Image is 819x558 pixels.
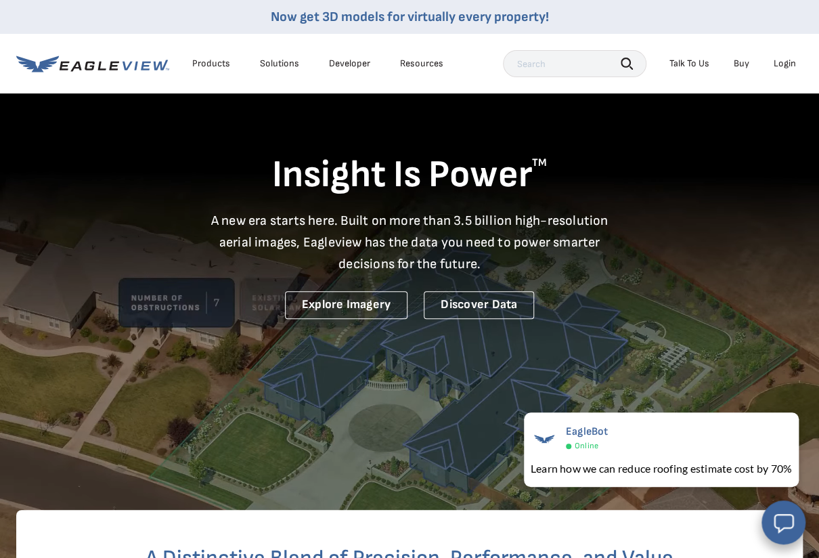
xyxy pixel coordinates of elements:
a: Developer [329,58,370,70]
div: Products [192,58,230,70]
div: Learn how we can reduce roofing estimate cost by 70% [531,460,792,477]
div: Resources [400,58,443,70]
h1: Insight Is Power [16,152,803,199]
button: Open chat window [761,500,805,544]
sup: TM [532,156,547,169]
div: Solutions [260,58,299,70]
img: EagleBot [531,425,558,452]
span: Online [575,441,598,451]
a: Discover Data [424,291,534,319]
a: Explore Imagery [285,291,408,319]
p: A new era starts here. Built on more than 3.5 billion high-resolution aerial images, Eagleview ha... [202,210,617,275]
div: Login [774,58,796,70]
div: Talk To Us [669,58,709,70]
a: Buy [734,58,749,70]
a: Now get 3D models for virtually every property! [271,9,549,25]
span: EagleBot [566,425,608,438]
input: Search [503,50,646,77]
